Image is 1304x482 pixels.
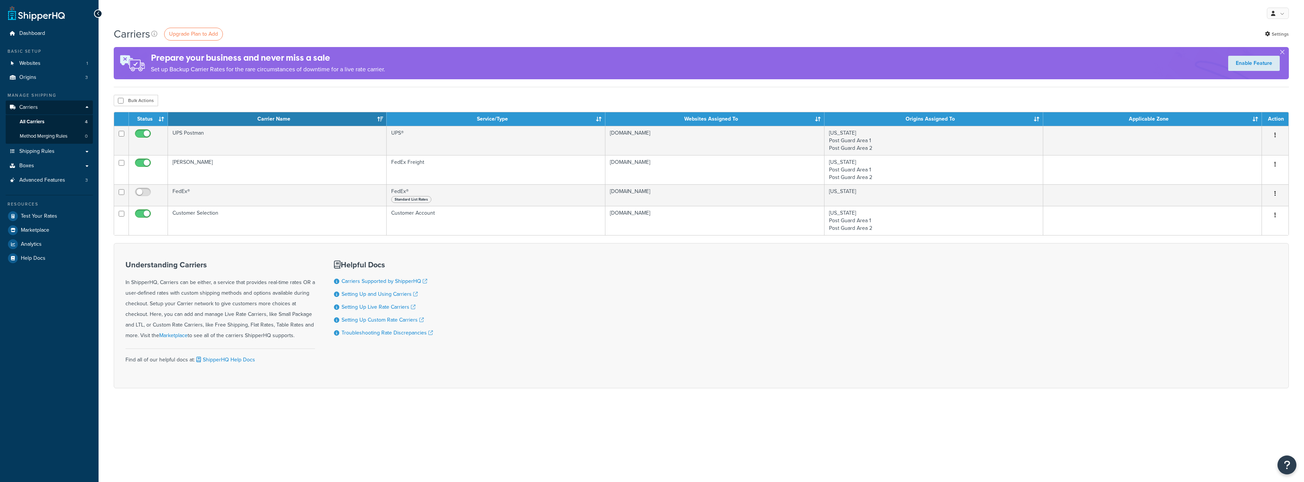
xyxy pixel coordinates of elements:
span: Marketplace [21,227,49,234]
td: [DOMAIN_NAME] [605,155,824,184]
div: Resources [6,201,93,207]
h1: Carriers [114,27,150,41]
li: Method Merging Rules [6,129,93,143]
span: Shipping Rules [19,148,55,155]
a: Help Docs [6,251,93,265]
td: [DOMAIN_NAME] [605,184,824,206]
a: ShipperHQ Home [8,6,65,21]
a: Analytics [6,237,93,251]
span: All Carriers [20,119,44,125]
a: Marketplace [159,331,188,339]
a: Websites 1 [6,57,93,71]
th: Applicable Zone: activate to sort column ascending [1043,112,1262,126]
span: Help Docs [21,255,45,262]
span: 0 [85,133,88,140]
span: 4 [85,119,88,125]
a: Advanced Features 3 [6,173,93,187]
li: Origins [6,71,93,85]
a: Enable Feature [1228,56,1280,71]
td: [US_STATE] Post Guard Area 1 Post Guard Area 2 [824,206,1043,235]
button: Open Resource Center [1277,455,1296,474]
a: Method Merging Rules 0 [6,129,93,143]
span: Upgrade Plan to Add [169,30,218,38]
h3: Understanding Carriers [125,261,315,269]
a: Setting Up Live Rate Carriers [342,303,415,311]
td: UPS® [387,126,605,155]
a: Dashboard [6,27,93,41]
td: [US_STATE] Post Guard Area 1 Post Guard Area 2 [824,155,1043,184]
a: Marketplace [6,223,93,237]
span: Standard List Rates [391,196,431,203]
h3: Helpful Docs [334,261,433,269]
th: Service/Type: activate to sort column ascending [387,112,605,126]
td: FedEx® [387,184,605,206]
td: FedEx® [168,184,387,206]
a: All Carriers 4 [6,115,93,129]
li: Advanced Features [6,173,93,187]
a: Upgrade Plan to Add [164,28,223,41]
span: Method Merging Rules [20,133,67,140]
a: ShipperHQ Help Docs [195,356,255,364]
a: Boxes [6,159,93,173]
a: Settings [1265,29,1289,39]
td: [PERSON_NAME] [168,155,387,184]
li: All Carriers [6,115,93,129]
a: Test Your Rates [6,209,93,223]
span: Origins [19,74,36,81]
span: Dashboard [19,30,45,37]
td: Customer Account [387,206,605,235]
div: Manage Shipping [6,92,93,99]
span: Boxes [19,163,34,169]
span: Websites [19,60,41,67]
button: Bulk Actions [114,95,158,106]
span: 3 [85,74,88,81]
th: Websites Assigned To: activate to sort column ascending [605,112,824,126]
a: Setting Up and Using Carriers [342,290,418,298]
td: UPS Postman [168,126,387,155]
td: [US_STATE] [824,184,1043,206]
th: Action [1262,112,1288,126]
td: FedEx Freight [387,155,605,184]
td: [DOMAIN_NAME] [605,126,824,155]
a: Troubleshooting Rate Discrepancies [342,329,433,337]
td: [DOMAIN_NAME] [605,206,824,235]
div: In ShipperHQ, Carriers can be either, a service that provides real-time rates OR a user-defined r... [125,261,315,341]
a: Setting Up Custom Rate Carriers [342,316,424,324]
span: Advanced Features [19,177,65,184]
img: ad-rules-rateshop-fe6ec290ccb7230408bd80ed9643f0289d75e0ffd9eb532fc0e269fcd187b520.png [114,47,151,79]
span: 3 [85,177,88,184]
div: Find all of our helpful docs at: [125,349,315,365]
a: Shipping Rules [6,144,93,159]
span: Carriers [19,104,38,111]
th: Origins Assigned To: activate to sort column ascending [824,112,1043,126]
p: Set up Backup Carrier Rates for the rare circumstances of downtime for a live rate carrier. [151,64,385,75]
td: [US_STATE] Post Guard Area 1 Post Guard Area 2 [824,126,1043,155]
div: Basic Setup [6,48,93,55]
th: Carrier Name: activate to sort column ascending [168,112,387,126]
li: Websites [6,57,93,71]
span: Analytics [21,241,42,248]
td: Customer Selection [168,206,387,235]
a: Carriers [6,100,93,115]
h4: Prepare your business and never miss a sale [151,52,385,64]
th: Status: activate to sort column ascending [129,112,168,126]
span: Test Your Rates [21,213,57,220]
li: Carriers [6,100,93,144]
a: Carriers Supported by ShipperHQ [342,277,427,285]
span: 1 [86,60,88,67]
a: Origins 3 [6,71,93,85]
